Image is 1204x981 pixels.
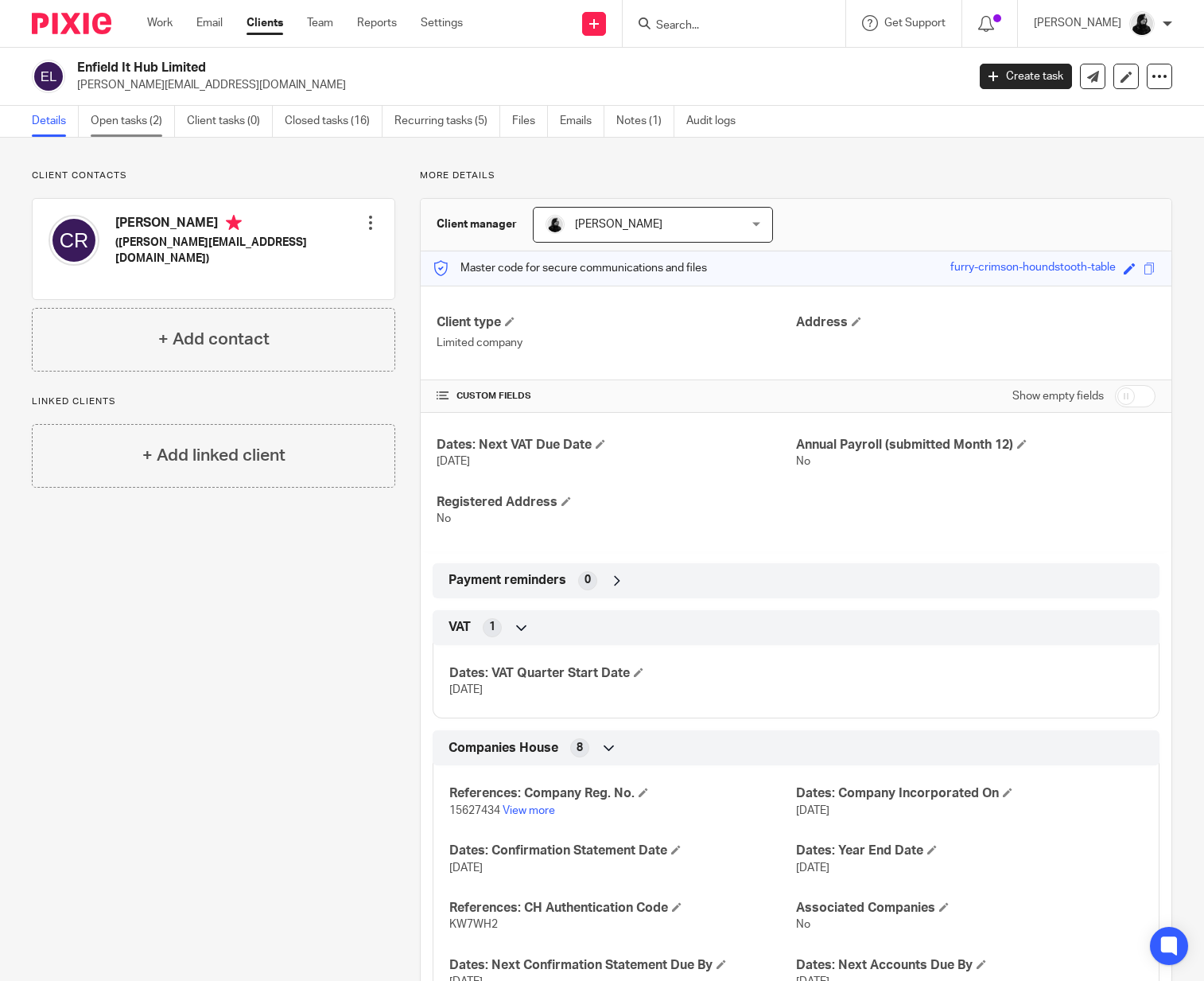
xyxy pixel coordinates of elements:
[449,785,796,802] h4: References: Company Reg. No.
[158,327,270,352] h4: + Add contact
[884,18,946,29] span: Get Support
[421,15,463,31] a: Settings
[796,805,829,816] span: [DATE]
[115,215,363,235] h4: [PERSON_NAME]
[437,335,796,351] p: Limited company
[437,390,796,403] h4: CUSTOM FIELDS
[449,919,498,930] span: KW7WH2
[449,572,566,589] span: Payment reminders
[394,106,500,137] a: Recurring tasks (5)
[489,619,495,635] span: 1
[437,494,796,511] h4: Registered Address
[575,219,662,230] span: [PERSON_NAME]
[147,15,173,31] a: Work
[437,456,470,467] span: [DATE]
[449,684,483,695] span: [DATE]
[49,215,99,266] img: svg%3E
[285,106,383,137] a: Closed tasks (16)
[433,260,707,276] p: Master code for secure communications and files
[77,60,780,76] h2: Enfield It Hub Limited
[796,919,810,930] span: No
[357,15,397,31] a: Reports
[449,957,796,974] h4: Dates: Next Confirmation Statement Due By
[187,106,273,137] a: Client tasks (0)
[77,77,956,93] p: [PERSON_NAME][EMAIL_ADDRESS][DOMAIN_NAME]
[449,862,483,874] span: [DATE]
[950,259,1116,278] div: furry-crimson-houndstooth-table
[796,456,810,467] span: No
[449,843,796,859] h4: Dates: Confirmation Statement Date
[1012,388,1104,404] label: Show empty fields
[307,15,333,31] a: Team
[796,785,1143,802] h4: Dates: Company Incorporated On
[437,437,796,454] h4: Dates: Next VAT Due Date
[796,314,1155,331] h4: Address
[546,215,565,234] img: PHOTO-2023-03-20-11-06-28%203.jpg
[449,665,796,682] h4: Dates: VAT Quarter Start Date
[196,15,223,31] a: Email
[32,395,395,408] p: Linked clients
[1129,11,1155,37] img: PHOTO-2023-03-20-11-06-28%203.jpg
[247,15,283,31] a: Clients
[1034,15,1121,31] p: [PERSON_NAME]
[449,619,471,636] span: VAT
[437,216,517,232] h3: Client manager
[585,572,591,588] span: 0
[437,314,796,331] h4: Client type
[686,106,748,137] a: Audit logs
[577,740,583,756] span: 8
[503,805,555,816] a: View more
[437,513,451,524] span: No
[449,740,558,757] span: Companies House
[796,843,1143,859] h4: Dates: Year End Date
[32,13,111,34] img: Pixie
[449,805,500,816] span: 15627434
[512,106,548,137] a: Files
[796,862,829,874] span: [DATE]
[91,106,175,137] a: Open tasks (2)
[980,64,1072,89] a: Create task
[616,106,674,137] a: Notes (1)
[796,900,1143,917] h4: Associated Companies
[32,60,65,93] img: svg%3E
[32,106,79,137] a: Details
[796,437,1155,454] h4: Annual Payroll (submitted Month 12)
[142,443,285,468] h4: + Add linked client
[560,106,604,137] a: Emails
[449,900,796,917] h4: References: CH Authentication Code
[654,19,798,33] input: Search
[115,235,363,267] h5: ([PERSON_NAME][EMAIL_ADDRESS][DOMAIN_NAME])
[796,957,1143,974] h4: Dates: Next Accounts Due By
[226,215,242,231] i: Primary
[420,169,1172,182] p: More details
[32,169,395,182] p: Client contacts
